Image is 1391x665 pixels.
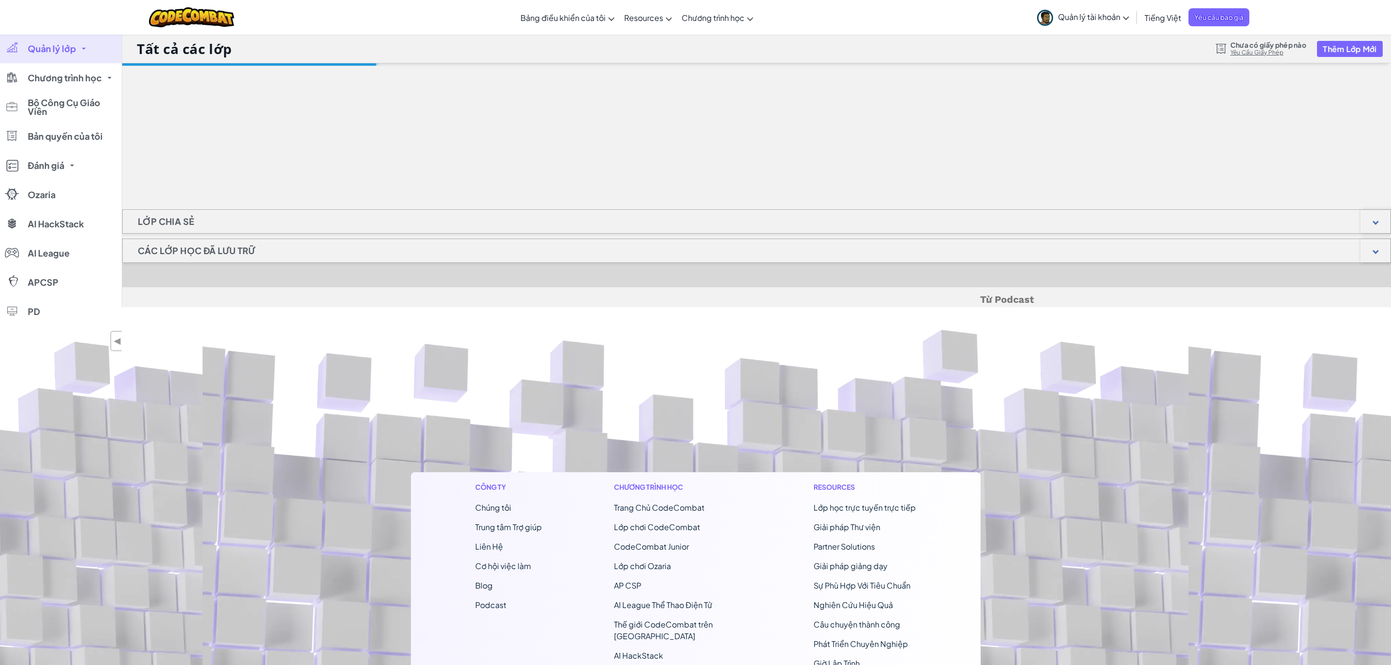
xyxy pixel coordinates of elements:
[619,4,677,31] a: Resources
[814,502,916,513] a: Lớp học trực tuyến trực tiếp
[1230,49,1306,56] a: Yêu Cầu Giấy Phép
[614,600,712,610] a: AI League Thể Thao Điện Tử
[614,502,705,513] span: Trang Chủ CodeCombat
[682,13,744,23] span: Chương trình học
[475,522,542,532] a: Trung tâm Trợ giúp
[614,561,671,571] a: Lớp chơi Ozaria
[814,561,888,571] a: Giải pháp giảng dạy
[149,7,234,27] img: CodeCombat logo
[28,190,56,199] span: Ozaria
[814,639,908,649] a: Phát Triển Chuyên Nghiệp
[814,482,916,492] h1: Resources
[520,13,606,23] span: Bảng điều khiển của tôi
[137,39,232,58] h1: Tất cả các lớp
[475,541,503,552] span: Liên Hệ
[1317,41,1382,57] button: Thêm Lớp Mới
[614,482,742,492] h1: Chương trình học
[475,580,493,591] a: Blog
[1037,10,1053,26] img: avatar
[28,132,103,141] span: Bản quyền của tôi
[624,13,663,23] span: Resources
[479,292,1034,307] h5: Từ Podcast
[123,239,270,263] h1: Các lớp học đã lưu trữ
[28,74,102,82] span: Chương trình học
[814,541,875,552] a: Partner Solutions
[475,482,542,492] h1: Công ty
[28,98,115,116] span: Bộ Công Cụ Giáo Viên
[28,249,70,258] span: AI League
[814,619,900,629] a: Câu chuyện thành công
[516,4,619,31] a: Bảng điều khiển của tôi
[677,4,758,31] a: Chương trình học
[475,561,531,571] a: Cơ hội việc làm
[1230,41,1306,49] span: Chưa có giấy phép nào
[614,580,641,591] a: AP CSP
[814,580,910,591] a: Sự Phù Hợp Với Tiêu Chuẩn
[614,650,663,661] a: AI HackStack
[113,334,122,348] span: ◀
[475,600,506,610] a: Podcast
[1145,13,1181,23] span: Tiếng Việt
[1188,8,1249,26] a: Yêu cầu báo giá
[1058,12,1129,22] span: Quản lý tài khoản
[28,161,64,170] span: Đánh giá
[1032,2,1134,33] a: Quản lý tài khoản
[28,220,84,228] span: AI HackStack
[123,209,209,234] h1: Lớp chia sẻ
[614,522,700,532] a: Lớp chơi CodeCombat
[814,522,880,532] a: Giải pháp Thư viện
[475,502,511,513] a: Chúng tôi
[614,619,713,641] a: Thế giới CodeCombat trên [GEOGRAPHIC_DATA]
[814,600,893,610] a: Nghiên Cứu Hiệu Quả
[614,541,689,552] a: CodeCombat Junior
[1140,4,1186,31] a: Tiếng Việt
[28,44,76,53] span: Quản lý lớp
